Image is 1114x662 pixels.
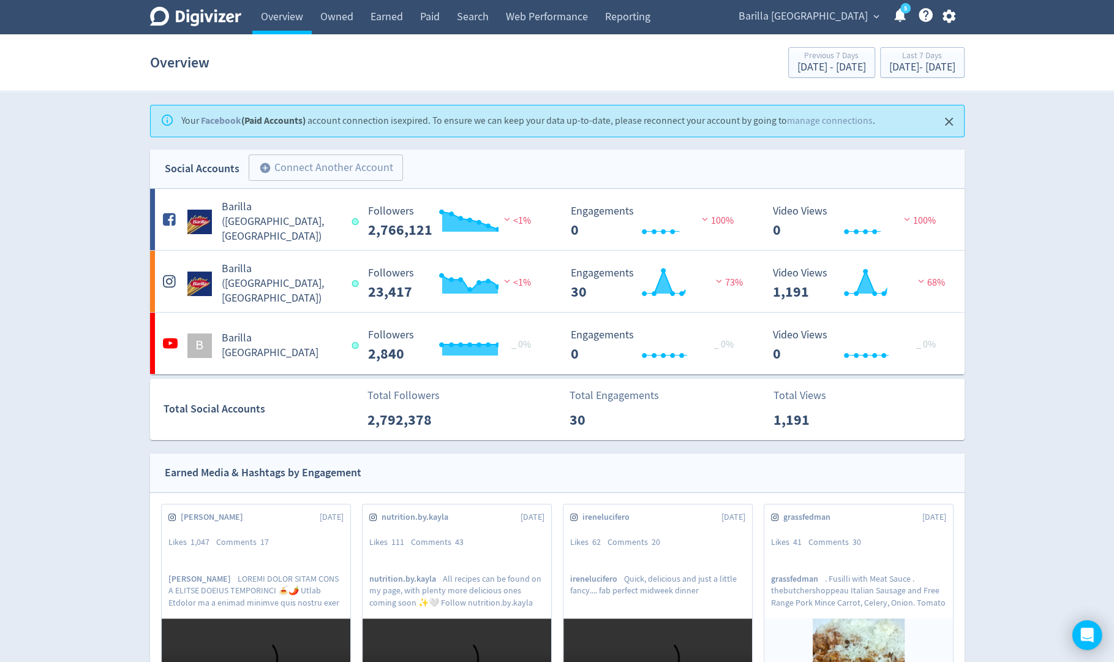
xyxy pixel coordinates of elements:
span: _ 0% [714,338,734,351]
div: Total Social Accounts [164,400,359,418]
span: 100% [901,215,936,227]
span: Barilla [GEOGRAPHIC_DATA] [739,7,868,26]
span: 68% [915,276,945,289]
span: 100% [699,215,734,227]
span: [DATE] [721,511,745,523]
div: Social Accounts [165,160,239,178]
img: negative-performance.svg [915,276,927,286]
p: All recipes can be found on my page, with plenty more delicious ones coming soon ✨🤍 Follow nutrit... [369,573,544,607]
span: 17 [260,536,269,547]
span: nutrition.by.kayla [382,511,455,523]
p: 1,191 [773,409,844,431]
p: Total Followers [367,387,440,404]
span: 43 [455,536,464,547]
img: negative-performance.svg [901,215,913,224]
p: . Fusilli with Meat Sauce . thebutchershoppeau Italian Sausage and Free Range Pork Mince Carrot, ... [771,573,946,607]
img: negative-performance.svg [699,215,711,224]
img: Barilla (AU, NZ) undefined [187,272,212,296]
span: [DATE] [922,511,946,523]
img: negative-performance.svg [501,215,513,224]
a: Facebook [201,114,241,127]
svg: Followers --- [362,205,546,238]
span: 62 [592,536,601,547]
span: 73% [713,276,743,289]
div: Previous 7 Days [797,51,866,62]
img: negative-performance.svg [713,276,725,286]
button: Barilla [GEOGRAPHIC_DATA] [734,7,883,26]
span: irenelucifero [582,511,636,523]
span: [PERSON_NAME] [181,511,250,523]
span: <1% [501,215,531,227]
p: Quick, delicious and just a little fancy.... fab perfect midweek dinner [570,573,745,607]
svg: Video Views 0 [767,205,950,238]
span: Data last synced: 28 Sep 2025, 10:01pm (AEST) [352,218,363,225]
text: 5 [903,4,906,13]
p: Total Views [773,387,844,404]
div: Comments [808,536,868,549]
div: Comments [216,536,276,549]
div: [DATE] - [DATE] [889,62,955,73]
span: 1,047 [190,536,209,547]
a: Connect Another Account [239,156,403,181]
span: [PERSON_NAME] [168,573,238,585]
span: <1% [501,276,531,289]
div: Likes [369,536,411,549]
div: [DATE] - [DATE] [797,62,866,73]
div: Likes [771,536,808,549]
svg: Engagements 0 [565,205,748,238]
span: Data last synced: 28 Sep 2025, 10:01pm (AEST) [352,280,363,287]
svg: Engagements 30 [565,267,748,300]
div: Comments [608,536,667,549]
svg: Video Views 1,191 [767,267,950,300]
svg: Followers --- [362,329,546,362]
button: Close [939,112,959,132]
span: 20 [652,536,660,547]
span: irenelucifero [570,573,624,585]
span: grassfedman [783,511,837,523]
a: manage connections [787,115,873,127]
svg: Followers --- [362,267,546,300]
span: expand_more [871,11,882,22]
h5: Barilla ([GEOGRAPHIC_DATA], [GEOGRAPHIC_DATA]) [222,262,341,306]
h5: Barilla ([GEOGRAPHIC_DATA], [GEOGRAPHIC_DATA]) [222,200,341,244]
span: [DATE] [320,511,344,523]
span: nutrition.by.kayla [369,573,443,585]
h5: Barilla [GEOGRAPHIC_DATA] [222,331,341,360]
div: Comments [411,536,470,549]
button: Previous 7 Days[DATE] - [DATE] [788,47,875,78]
div: Open Intercom Messenger [1072,620,1102,650]
div: Likes [168,536,216,549]
div: Earned Media & Hashtags by Engagement [165,464,361,482]
span: _ 0% [916,338,936,351]
button: Connect Another Account [249,154,403,181]
svg: Engagements 0 [565,329,748,362]
div: Last 7 Days [889,51,955,62]
strong: (Paid Accounts) [201,114,306,127]
p: Total Engagements [570,387,659,404]
a: Barilla (AU, NZ) undefinedBarilla ([GEOGRAPHIC_DATA], [GEOGRAPHIC_DATA]) Followers --- Followers ... [150,189,965,250]
div: B [187,333,212,358]
span: 41 [793,536,802,547]
span: _ 0% [511,338,531,351]
div: Likes [570,536,608,549]
span: Data last synced: 29 Sep 2025, 10:01am (AEST) [352,342,363,349]
span: 111 [391,536,404,547]
a: Barilla (AU, NZ) undefinedBarilla ([GEOGRAPHIC_DATA], [GEOGRAPHIC_DATA]) Followers --- Followers ... [150,251,965,312]
svg: Video Views 0 [767,329,950,362]
a: BBarilla [GEOGRAPHIC_DATA] Followers --- _ 0% Followers 2,840 Engagements 0 Engagements 0 _ 0% Vi... [150,313,965,374]
span: add_circle [259,162,271,174]
img: negative-performance.svg [501,276,513,286]
a: 5 [900,3,911,13]
span: 30 [852,536,861,547]
p: LOREMI DOLOR SITAM CONS A ELITSE DOEIUS TEMPORINCI 🍝🌶️ Utlab Etdolor ma a enimad minimve quis nos... [168,573,344,607]
img: Barilla (AU, NZ) undefined [187,210,212,234]
span: [DATE] [521,511,544,523]
h1: Overview [150,43,209,82]
div: Your account connection is expired . To ensure we can keep your data up-to-date, please reconnect... [181,109,875,133]
button: Last 7 Days[DATE]- [DATE] [880,47,965,78]
p: 30 [570,409,640,431]
p: 2,792,378 [367,409,438,431]
span: grassfedman [771,573,825,585]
